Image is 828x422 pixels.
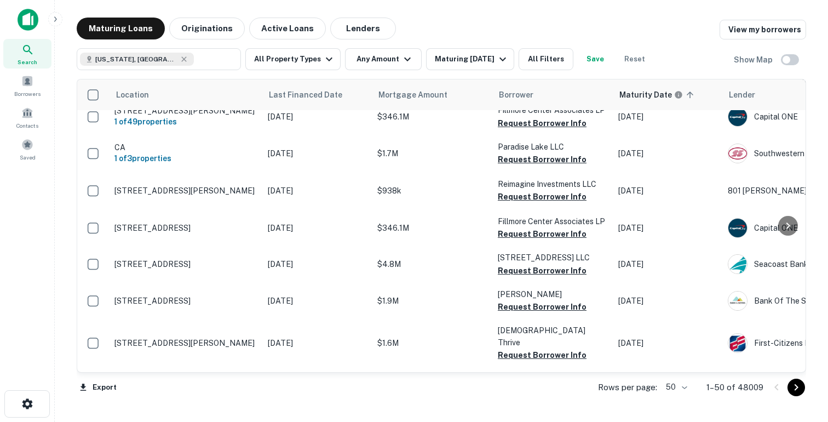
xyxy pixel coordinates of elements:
button: Request Borrower Info [498,300,586,313]
span: Borrower [499,88,533,101]
p: [DATE] [618,258,717,270]
p: Fillmore Center Associates LP [498,215,607,227]
p: [DATE] [268,258,366,270]
p: $1.7M [377,147,487,159]
a: Search [3,39,51,69]
span: Lender [729,88,755,101]
p: [STREET_ADDRESS][PERSON_NAME] [114,338,257,348]
button: Export [77,379,119,396]
span: Search [18,58,37,66]
img: picture [728,107,747,126]
a: Saved [3,134,51,164]
button: All Filters [519,48,573,70]
iframe: Chat Widget [773,334,828,387]
p: [DATE] [618,185,717,197]
p: [STREET_ADDRESS] [114,296,257,306]
p: [DATE] [268,147,366,159]
p: $938k [377,185,487,197]
a: Borrowers [3,71,51,100]
p: [PERSON_NAME] [498,288,607,300]
p: [DATE] [268,111,366,123]
h6: Maturity Date [619,89,672,101]
span: Borrowers [14,89,41,98]
span: Mortgage Amount [378,88,462,101]
div: Maturity dates displayed may be estimated. Please contact the lender for the most accurate maturi... [619,89,683,101]
a: View my borrowers [720,20,806,39]
button: Request Borrower Info [498,227,586,241]
h6: Show Map [734,54,774,66]
p: $1.9M [377,295,487,307]
h6: 1 of 3 properties [114,152,257,164]
p: $346.1M [377,222,487,234]
p: 1–50 of 48009 [706,381,763,394]
p: Reimagine Investments LLC [498,178,607,190]
button: Originations [169,18,245,39]
p: [STREET_ADDRESS][PERSON_NAME] [114,106,257,116]
img: picture [728,219,747,237]
p: [DEMOGRAPHIC_DATA] Thrive [498,324,607,349]
button: Request Borrower Info [498,349,586,362]
p: [DATE] [618,147,717,159]
th: Borrower [492,79,613,110]
th: Last Financed Date [262,79,372,110]
div: 50 [662,379,689,395]
div: Maturing [DATE] [435,53,509,66]
h6: 1 of 49 properties [114,116,257,128]
th: Maturity dates displayed may be estimated. Please contact the lender for the most accurate maturi... [613,79,722,110]
img: capitalize-icon.png [18,9,38,31]
span: [US_STATE], [GEOGRAPHIC_DATA] [95,54,177,64]
p: [DATE] [618,337,717,349]
button: Lenders [330,18,396,39]
button: Reset [617,48,652,70]
p: [STREET_ADDRESS][PERSON_NAME] [114,186,257,196]
p: Paradise Lake LLC [498,141,607,153]
p: [DATE] [268,185,366,197]
span: Contacts [16,121,38,130]
th: Mortgage Amount [372,79,492,110]
span: Saved [20,153,36,162]
img: picture [728,334,747,352]
p: [DATE] [268,222,366,234]
span: Location [116,88,163,101]
button: Active Loans [249,18,326,39]
p: [STREET_ADDRESS] [114,259,257,269]
p: CA [114,142,257,152]
p: Fillmore Center Associates LP [498,104,607,116]
p: [DATE] [618,111,717,123]
img: picture [728,292,747,310]
p: [DATE] [618,295,717,307]
button: Go to next page [787,379,805,396]
span: Maturity dates displayed may be estimated. Please contact the lender for the most accurate maturi... [619,89,697,101]
button: Maturing [DATE] [426,48,514,70]
button: Save your search to get updates of matches that match your search criteria. [578,48,613,70]
button: All Property Types [245,48,341,70]
p: [STREET_ADDRESS] [114,223,257,233]
p: $4.8M [377,258,487,270]
p: [DATE] [268,337,366,349]
button: Maturing Loans [77,18,165,39]
a: Contacts [3,102,51,132]
p: [STREET_ADDRESS] LLC [498,252,607,264]
img: picture [728,144,747,163]
p: $1.6M [377,337,487,349]
button: Any Amount [345,48,422,70]
button: Request Borrower Info [498,117,586,130]
button: Request Borrower Info [498,190,586,203]
button: Request Borrower Info [498,264,586,277]
button: Request Borrower Info [498,153,586,166]
img: picture [728,255,747,273]
p: [DATE] [268,295,366,307]
p: Rows per page: [598,381,657,394]
p: $346.1M [377,111,487,123]
p: [DATE] [618,222,717,234]
th: Location [109,79,262,110]
span: Last Financed Date [269,88,357,101]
